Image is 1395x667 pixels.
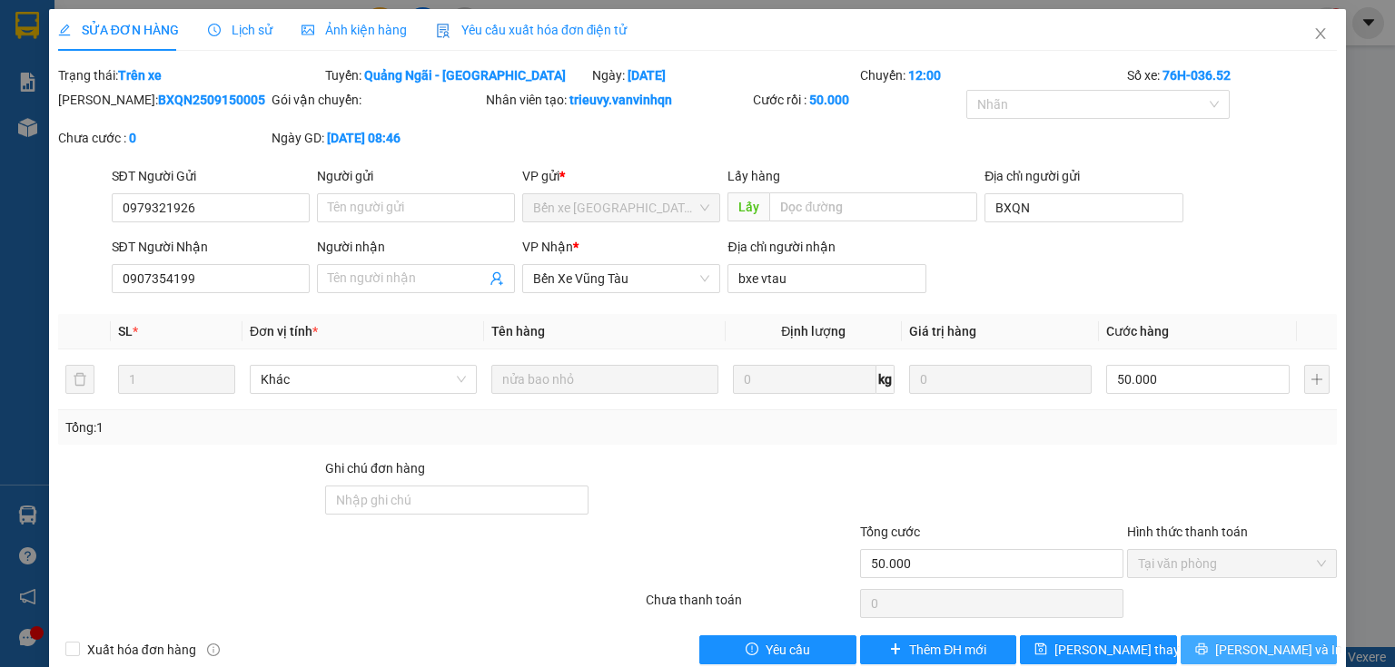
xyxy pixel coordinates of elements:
[909,640,986,660] span: Thêm ĐH mới
[727,169,780,183] span: Lấy hàng
[1127,525,1248,539] label: Hình thức thanh toán
[327,131,401,145] b: [DATE] 08:46
[1181,635,1338,664] button: printer[PERSON_NAME] và In
[208,24,221,36] span: clock-circle
[364,68,566,83] b: Quảng Ngãi - [GEOGRAPHIC_DATA]
[491,365,718,394] input: VD: Bàn, Ghế
[1054,640,1200,660] span: [PERSON_NAME] thay đổi
[56,65,323,85] div: Trạng thái:
[1034,642,1047,657] span: save
[80,640,203,660] span: Xuất hóa đơn hàng
[58,23,179,37] span: SỬA ĐƠN HÀNG
[727,237,925,257] div: Địa chỉ người nhận
[727,264,925,293] input: Địa chỉ của người nhận
[908,68,941,83] b: 12:00
[746,642,758,657] span: exclamation-circle
[1295,9,1346,60] button: Close
[889,642,902,657] span: plus
[769,192,977,221] input: Dọc đường
[522,166,720,186] div: VP gửi
[490,271,504,286] span: user-add
[860,635,1017,664] button: plusThêm ĐH mới
[302,23,407,37] span: Ảnh kiện hàng
[317,237,515,257] div: Người nhận
[753,90,963,110] div: Cước rồi :
[1125,65,1339,85] div: Số xe:
[250,324,318,338] span: Đơn vị tính
[876,365,895,394] span: kg
[984,166,1182,186] div: Địa chỉ người gửi
[491,324,545,338] span: Tên hàng
[129,131,136,145] b: 0
[436,23,628,37] span: Yêu cầu xuất hóa đơn điện tử
[436,24,450,38] img: icon
[261,366,466,393] span: Khác
[909,324,976,338] span: Giá trị hàng
[118,68,162,83] b: Trên xe
[569,93,672,107] b: trieuvy.vanvinhqn
[1020,635,1177,664] button: save[PERSON_NAME] thay đổi
[590,65,857,85] div: Ngày:
[533,194,709,221] span: Bến xe Quảng Ngãi
[65,417,539,437] div: Tổng: 1
[325,486,589,515] input: Ghi chú đơn hàng
[118,324,133,338] span: SL
[207,643,220,656] span: info-circle
[208,23,272,37] span: Lịch sử
[58,90,268,110] div: [PERSON_NAME]:
[909,365,1093,394] input: 0
[272,90,481,110] div: Gói vận chuyển:
[699,635,856,664] button: exclamation-circleYêu cầu
[809,93,849,107] b: 50.000
[323,65,590,85] div: Tuyến:
[628,68,666,83] b: [DATE]
[1195,642,1208,657] span: printer
[486,90,749,110] div: Nhân viên tạo:
[727,192,769,221] span: Lấy
[766,640,810,660] span: Yêu cầu
[112,166,310,186] div: SĐT Người Gửi
[58,24,71,36] span: edit
[302,24,314,36] span: picture
[1162,68,1231,83] b: 76H-036.52
[860,525,920,539] span: Tổng cước
[1313,26,1328,41] span: close
[1215,640,1342,660] span: [PERSON_NAME] và In
[317,166,515,186] div: Người gửi
[272,128,481,148] div: Ngày GD:
[112,237,310,257] div: SĐT Người Nhận
[1304,365,1330,394] button: plus
[533,265,709,292] span: Bến Xe Vũng Tàu
[325,461,425,476] label: Ghi chú đơn hàng
[858,65,1125,85] div: Chuyến:
[1106,324,1169,338] span: Cước hàng
[522,240,573,254] span: VP Nhận
[58,128,268,148] div: Chưa cước :
[781,324,846,338] span: Định lượng
[65,365,94,394] button: delete
[644,590,857,622] div: Chưa thanh toán
[984,193,1182,222] input: Địa chỉ của người gửi
[1138,550,1326,577] span: Tại văn phòng
[158,93,265,107] b: BXQN2509150005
